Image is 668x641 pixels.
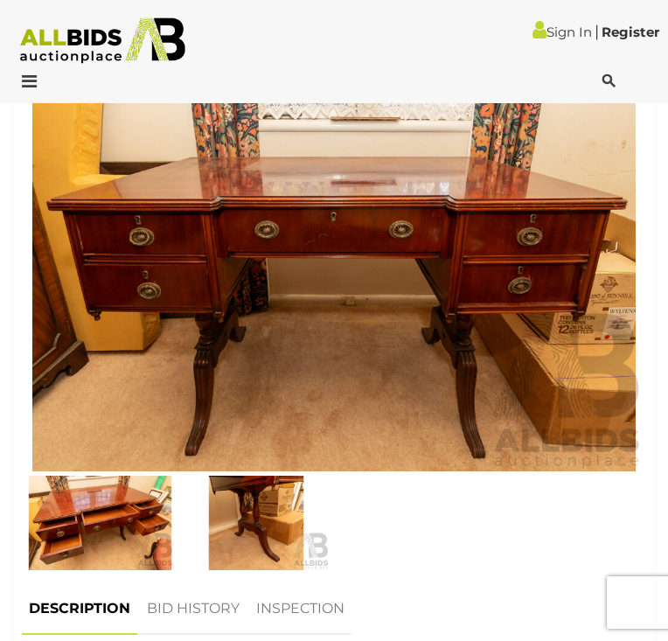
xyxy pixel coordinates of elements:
img: Queen Anne Style Five Drawer Ladies Desk [183,476,331,571]
a: Sign In [532,24,592,40]
a: DESCRIPTION [22,583,137,635]
img: Queen Anne Style Five Drawer Ladies Desk [22,69,646,471]
span: | [595,22,599,41]
a: INSPECTION [249,583,351,635]
img: Allbids.com.au [10,17,195,64]
a: Register [602,24,659,40]
img: Queen Anne Style Five Drawer Ladies Desk [26,476,174,571]
a: BID HISTORY [140,583,247,635]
